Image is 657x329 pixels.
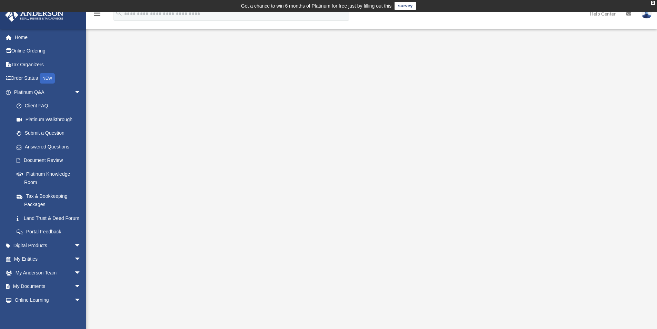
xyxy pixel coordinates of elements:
i: menu [93,10,101,18]
a: Digital Productsarrow_drop_down [5,239,91,252]
a: Platinum Q&Aarrow_drop_down [5,85,91,99]
span: arrow_drop_down [74,266,88,280]
img: Anderson Advisors Platinum Portal [3,8,66,22]
a: Submit a Question [10,126,91,140]
iframe: <span data-mce-type="bookmark" style="display: inline-block; width: 0px; overflow: hidden; line-h... [185,58,557,265]
span: arrow_drop_down [74,239,88,253]
a: Tax & Bookkeeping Packages [10,189,91,211]
a: My Anderson Teamarrow_drop_down [5,266,91,280]
a: survey [395,2,416,10]
a: Online Learningarrow_drop_down [5,293,91,307]
div: close [651,1,655,5]
a: Platinum Walkthrough [10,113,88,126]
a: Platinum Knowledge Room [10,167,91,189]
a: Order StatusNEW [5,71,91,86]
i: search [115,9,123,17]
span: arrow_drop_down [74,293,88,307]
span: arrow_drop_down [74,85,88,99]
a: Land Trust & Deed Forum [10,211,91,225]
a: Portal Feedback [10,225,91,239]
a: My Entitiesarrow_drop_down [5,252,91,266]
div: NEW [40,73,55,84]
span: arrow_drop_down [74,252,88,267]
img: User Pic [641,9,652,19]
a: Online Ordering [5,44,91,58]
a: Home [5,30,91,44]
span: arrow_drop_down [74,280,88,294]
a: Answered Questions [10,140,91,154]
a: Client FAQ [10,99,91,113]
div: Get a chance to win 6 months of Platinum for free just by filling out this [241,2,392,10]
a: Tax Organizers [5,58,91,71]
a: Document Review [10,154,91,167]
a: menu [93,12,101,18]
a: My Documentsarrow_drop_down [5,280,91,293]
